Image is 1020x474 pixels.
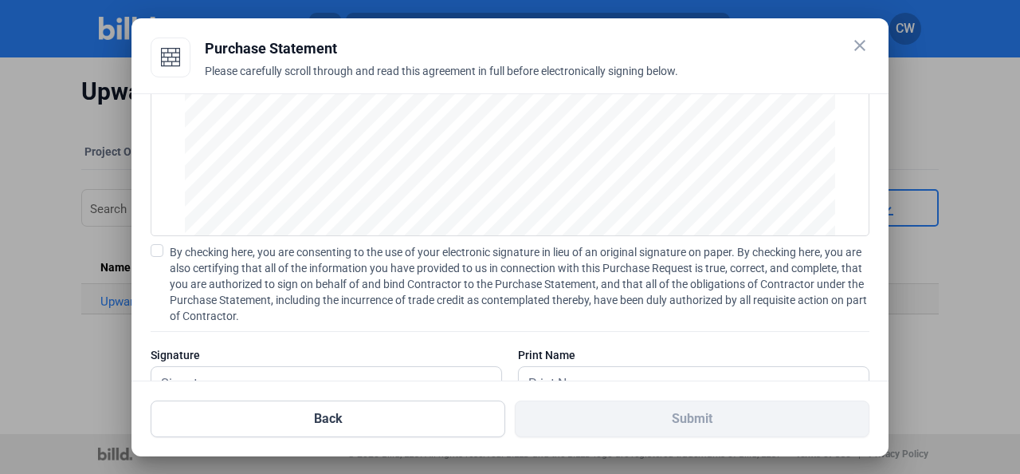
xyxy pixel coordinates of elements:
button: Back [151,401,505,437]
input: Print Name [519,367,851,400]
div: Please carefully scroll through and read this agreement in full before electronically signing below. [205,63,869,98]
input: Signature [151,367,484,400]
span: By checking here, you are consenting to the use of your electronic signature in lieu of an origin... [170,244,869,324]
div: Purchase Statement [205,38,869,60]
div: Print Name [518,347,869,363]
mat-icon: close [850,36,869,55]
div: Signature [151,347,502,363]
button: Submit [515,401,869,437]
span: V:\CusReprt\Active Reports\vminvfrm.qrp [223,200,349,207]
